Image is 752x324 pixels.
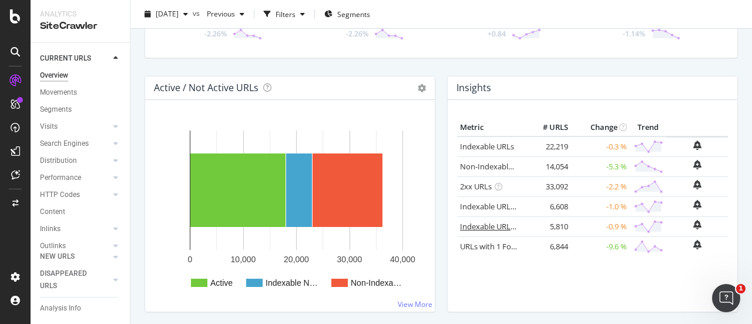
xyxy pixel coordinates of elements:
[524,216,571,236] td: 5,810
[40,121,110,133] a: Visits
[40,138,110,150] a: Search Engines
[40,155,77,167] div: Distribution
[40,172,81,184] div: Performance
[693,240,701,249] div: bell-plus
[571,236,630,256] td: -9.6 %
[571,136,630,157] td: -0.3 %
[40,138,89,150] div: Search Engines
[40,302,81,315] div: Analysis Info
[204,29,227,39] div: -2.26%
[40,189,80,201] div: HTTP Codes
[524,196,571,216] td: 6,608
[418,84,426,92] i: Options
[571,216,630,236] td: -0.9 %
[693,160,701,169] div: bell-plus
[460,241,546,252] a: URLs with 1 Follow Inlink
[524,136,571,157] td: 22,219
[40,52,110,65] a: CURRENT URLS
[40,206,122,218] a: Content
[460,141,514,152] a: Indexable URLs
[488,29,506,39] div: +0.84
[40,69,68,82] div: Overview
[40,86,122,99] a: Movements
[398,299,432,309] a: View More
[40,103,122,116] a: Segments
[40,250,75,263] div: NEW URLS
[693,220,701,229] div: bell-plus
[40,86,77,99] div: Movements
[630,119,666,136] th: Trend
[259,5,310,24] button: Filters
[40,172,110,184] a: Performance
[40,19,120,33] div: SiteCrawler
[337,9,370,19] span: Segments
[571,156,630,176] td: -5.3 %
[40,52,91,65] div: CURRENT URLS
[337,255,362,264] text: 30,000
[460,161,532,172] a: Non-Indexable URLs
[460,181,492,192] a: 2xx URLs
[623,29,645,39] div: -1.14%
[40,268,110,292] a: DISAPPEARED URLS
[456,80,491,96] h4: Insights
[457,119,524,136] th: Metric
[346,29,368,39] div: -2.26%
[40,268,99,292] div: DISAPPEARED URLS
[693,141,701,150] div: bell-plus
[231,255,256,264] text: 10,000
[210,278,233,288] text: Active
[40,206,65,218] div: Content
[571,176,630,196] td: -2.2 %
[40,9,120,19] div: Analytics
[266,278,318,288] text: Indexable N…
[155,119,421,302] svg: A chart.
[40,223,61,235] div: Inlinks
[40,155,110,167] a: Distribution
[460,201,558,212] a: Indexable URLs with Bad H1
[693,180,701,189] div: bell-plus
[140,5,193,24] button: [DATE]
[40,250,110,263] a: NEW URLS
[40,240,110,252] a: Outlinks
[40,223,110,235] a: Inlinks
[156,9,179,19] span: 2025 Oct. 9th
[736,284,746,293] span: 1
[351,278,401,288] text: Non-Indexa…
[284,255,309,264] text: 20,000
[202,9,235,19] span: Previous
[40,240,66,252] div: Outlinks
[460,221,588,232] a: Indexable URLs with Bad Description
[712,284,740,312] iframe: Intercom live chat
[524,119,571,136] th: # URLS
[40,121,58,133] div: Visits
[524,156,571,176] td: 14,054
[276,9,296,19] div: Filters
[188,255,193,264] text: 0
[320,5,375,24] button: Segments
[154,80,258,96] h4: Active / Not Active URLs
[193,8,202,18] span: vs
[40,69,122,82] a: Overview
[40,189,110,201] a: HTTP Codes
[40,302,122,315] a: Analysis Info
[524,176,571,196] td: 33,092
[390,255,415,264] text: 40,000
[693,200,701,209] div: bell-plus
[524,236,571,256] td: 6,844
[202,5,249,24] button: Previous
[40,103,72,116] div: Segments
[571,119,630,136] th: Change
[571,196,630,216] td: -1.0 %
